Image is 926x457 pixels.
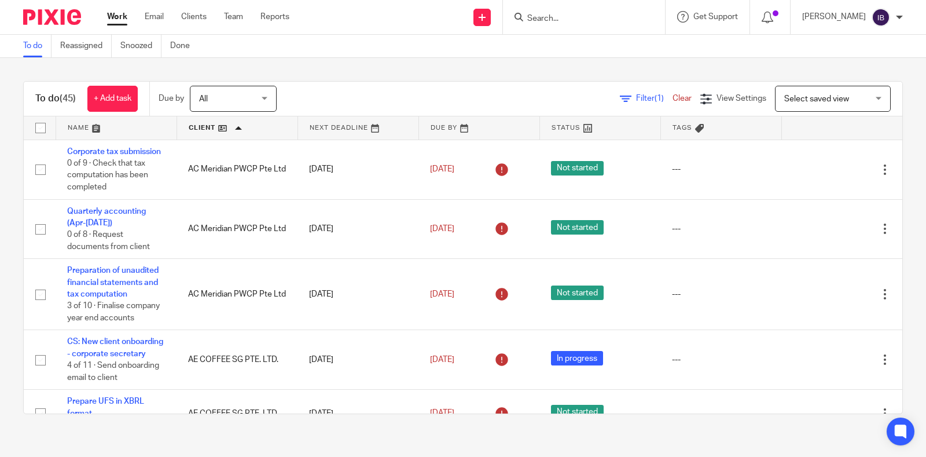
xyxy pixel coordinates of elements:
span: [DATE] [430,165,454,173]
p: [PERSON_NAME] [802,11,866,23]
a: Team [224,11,243,23]
img: Pixie [23,9,81,25]
td: AC Meridian PWCP Pte Ltd [177,259,297,330]
span: In progress [551,351,603,365]
span: [DATE] [430,290,454,298]
a: CS: New client onboarding - corporate secretary [67,338,163,357]
a: Preparation of unaudited financial statements and tax computation [67,266,159,298]
span: Not started [551,286,604,300]
td: AE COFFEE SG PTE. LTD. [177,330,297,390]
div: --- [672,223,770,235]
a: + Add task [87,86,138,112]
div: --- [672,288,770,300]
span: [DATE] [430,356,454,364]
a: Reassigned [60,35,112,57]
td: AC Meridian PWCP Pte Ltd [177,199,297,259]
span: Tags [673,125,692,131]
span: 0 of 9 · Check that tax computation has been completed [67,159,148,191]
a: Corporate tax submission [67,148,161,156]
td: [DATE] [297,140,418,199]
img: svg%3E [872,8,890,27]
div: --- [672,354,770,365]
span: Not started [551,220,604,235]
a: To do [23,35,52,57]
span: Get Support [693,13,738,21]
a: Snoozed [120,35,161,57]
span: Filter [636,94,673,103]
span: [DATE] [430,410,454,418]
td: [DATE] [297,199,418,259]
input: Search [526,14,630,24]
a: Done [170,35,199,57]
td: [DATE] [297,330,418,390]
a: Prepare UFS in XBRL format [67,397,144,417]
a: Email [145,11,164,23]
span: Not started [551,405,604,419]
a: Clients [181,11,207,23]
h1: To do [35,93,76,105]
a: Clear [673,94,692,103]
a: Reports [260,11,289,23]
td: [DATE] [297,259,418,330]
span: View Settings [716,94,766,103]
a: Quarterly accounting (Apr-[DATE]) [67,207,146,227]
span: 4 of 11 · Send onboarding email to client [67,361,159,382]
span: Select saved view [784,95,849,103]
div: --- [672,408,770,419]
a: Work [107,11,127,23]
span: (45) [60,94,76,103]
span: 3 of 10 · Finalise company year end accounts [67,302,160,323]
td: AE COFFEE SG PTE. LTD. [177,390,297,437]
td: [DATE] [297,390,418,437]
span: Not started [551,161,604,176]
div: --- [672,163,770,175]
p: Due by [159,93,184,104]
td: AC Meridian PWCP Pte Ltd [177,140,297,199]
span: All [199,95,208,103]
span: [DATE] [430,225,454,233]
span: (1) [655,94,664,103]
span: 0 of 8 · Request documents from client [67,231,150,251]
